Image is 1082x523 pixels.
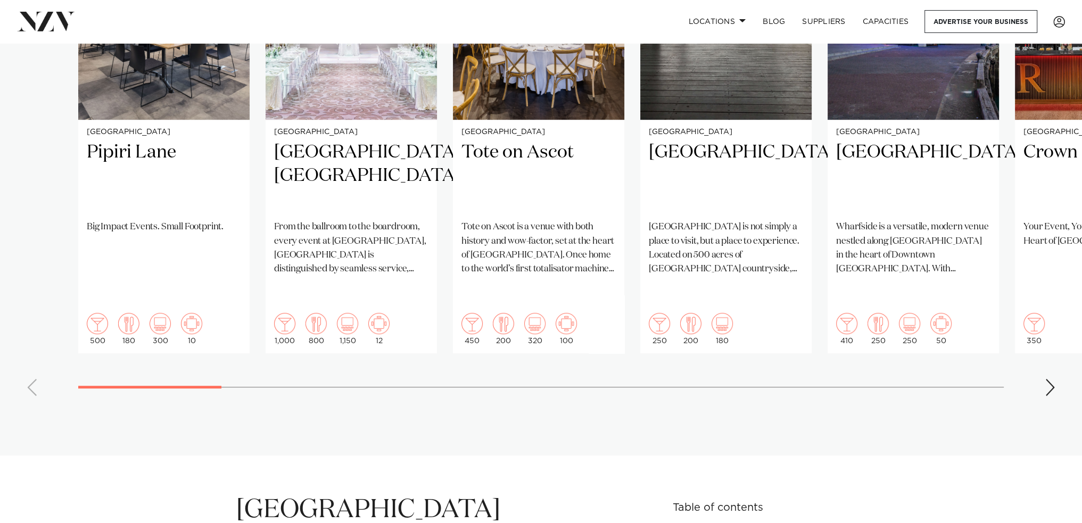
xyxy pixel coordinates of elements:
[754,10,794,33] a: BLOG
[712,313,733,334] img: theatre.png
[649,220,803,276] p: [GEOGRAPHIC_DATA] is not simply a place to visit, but a place to experience. Located on 500 acres...
[274,220,428,276] p: From the ballroom to the boardroom, every event at [GEOGRAPHIC_DATA], [GEOGRAPHIC_DATA] is distin...
[368,313,390,334] img: meeting.png
[274,128,428,136] small: [GEOGRAPHIC_DATA]
[493,313,514,334] img: dining.png
[87,128,241,136] small: [GEOGRAPHIC_DATA]
[794,10,854,33] a: SUPPLIERS
[868,313,889,334] img: dining.png
[461,313,483,345] div: 450
[924,10,1037,33] a: Advertise your business
[673,502,846,513] h6: Table of contents
[493,313,514,345] div: 200
[1023,313,1045,334] img: cocktail.png
[556,313,577,345] div: 100
[868,313,889,345] div: 250
[836,128,990,136] small: [GEOGRAPHIC_DATA]
[461,140,616,212] h2: Tote on Ascot
[337,313,358,334] img: theatre.png
[649,313,670,334] img: cocktail.png
[305,313,327,334] img: dining.png
[87,140,241,212] h2: Pipiri Lane
[274,313,295,345] div: 1,000
[680,313,701,334] img: dining.png
[680,10,754,33] a: Locations
[930,313,952,345] div: 50
[181,313,202,345] div: 10
[17,12,75,31] img: nzv-logo.png
[461,220,616,276] p: Tote on Ascot is a venue with both history and wow-factor, set at the heart of [GEOGRAPHIC_DATA]....
[836,313,857,334] img: cocktail.png
[1023,313,1045,345] div: 350
[181,313,202,334] img: meeting.png
[305,313,327,345] div: 800
[87,313,108,334] img: cocktail.png
[854,10,918,33] a: Capacities
[150,313,171,345] div: 300
[556,313,577,334] img: meeting.png
[899,313,920,345] div: 250
[461,128,616,136] small: [GEOGRAPHIC_DATA]
[118,313,139,345] div: 180
[712,313,733,345] div: 180
[649,313,670,345] div: 250
[649,140,803,212] h2: [GEOGRAPHIC_DATA]
[836,313,857,345] div: 410
[337,313,358,345] div: 1,150
[836,220,990,276] p: Wharfside is a versatile, modern venue nestled along [GEOGRAPHIC_DATA] in the heart of Downtown [...
[87,313,108,345] div: 500
[524,313,546,334] img: theatre.png
[87,220,241,234] p: Big Impact Events. Small Footprint.
[836,140,990,212] h2: [GEOGRAPHIC_DATA]
[899,313,920,334] img: theatre.png
[274,140,428,212] h2: [GEOGRAPHIC_DATA], [GEOGRAPHIC_DATA]
[368,313,390,345] div: 12
[680,313,701,345] div: 200
[524,313,546,345] div: 320
[274,313,295,334] img: cocktail.png
[236,497,500,523] span: [GEOGRAPHIC_DATA]
[930,313,952,334] img: meeting.png
[461,313,483,334] img: cocktail.png
[649,128,803,136] small: [GEOGRAPHIC_DATA]
[150,313,171,334] img: theatre.png
[118,313,139,334] img: dining.png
